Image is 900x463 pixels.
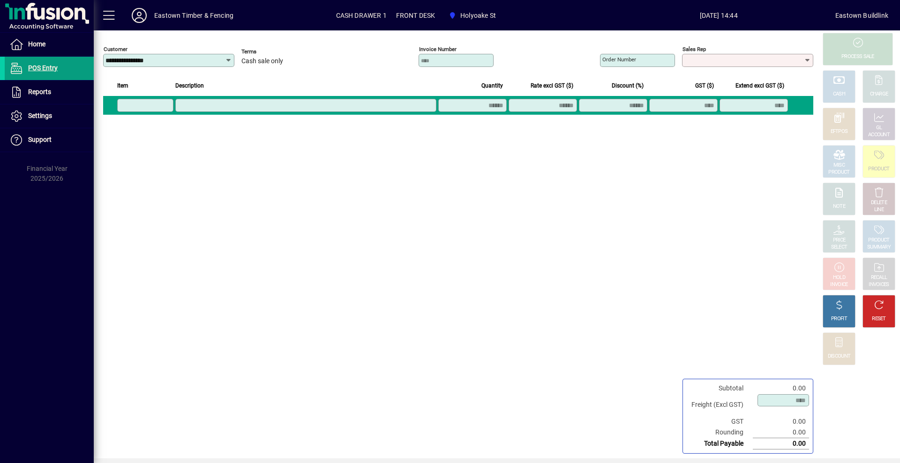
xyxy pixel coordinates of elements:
div: PROFIT [831,316,847,323]
span: Settings [28,112,52,119]
span: Cash sale only [241,58,283,65]
div: PRODUCT [828,169,849,176]
span: [DATE] 14:44 [602,8,835,23]
div: NOTE [833,203,845,210]
div: SELECT [831,244,847,251]
div: PRICE [833,237,846,244]
div: RESET [872,316,886,323]
div: PROCESS SALE [841,53,874,60]
td: Rounding [687,427,753,438]
span: Description [175,81,204,91]
div: RECALL [871,274,887,281]
div: HOLD [833,274,845,281]
div: ACCOUNT [868,132,890,139]
mat-label: Order number [602,56,636,63]
div: INVOICE [830,281,847,288]
div: SUMMARY [867,244,891,251]
mat-label: Customer [104,46,127,52]
div: LINE [874,206,884,213]
td: GST [687,416,753,427]
div: DISCOUNT [828,353,850,360]
span: Discount (%) [612,81,644,91]
a: Support [5,128,94,152]
button: Profile [124,7,154,24]
span: Extend excl GST ($) [735,81,784,91]
span: Support [28,136,52,143]
td: 0.00 [753,383,809,394]
a: Home [5,33,94,56]
div: GL [876,125,882,132]
div: Eastown Buildlink [835,8,888,23]
div: INVOICES [869,281,889,288]
span: Terms [241,49,298,55]
div: EFTPOS [831,128,848,135]
span: FRONT DESK [396,8,435,23]
div: PRODUCT [868,237,889,244]
span: GST ($) [695,81,714,91]
span: Item [117,81,128,91]
span: Rate excl GST ($) [531,81,573,91]
td: Freight (Excl GST) [687,394,753,416]
td: Subtotal [687,383,753,394]
div: MISC [833,162,845,169]
div: PRODUCT [868,166,889,173]
span: Reports [28,88,51,96]
a: Settings [5,104,94,128]
td: 0.00 [753,438,809,449]
div: DELETE [871,199,887,206]
td: Total Payable [687,438,753,449]
a: Reports [5,81,94,104]
span: POS Entry [28,64,58,72]
span: Home [28,40,45,48]
mat-label: Invoice number [419,46,457,52]
div: Eastown Timber & Fencing [154,8,233,23]
span: Quantity [481,81,503,91]
mat-label: Sales rep [682,46,706,52]
td: 0.00 [753,416,809,427]
span: CASH DRAWER 1 [336,8,387,23]
td: 0.00 [753,427,809,438]
span: Holyoake St [445,7,500,24]
span: Holyoake St [460,8,496,23]
div: CHARGE [870,91,888,98]
div: CASH [833,91,845,98]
